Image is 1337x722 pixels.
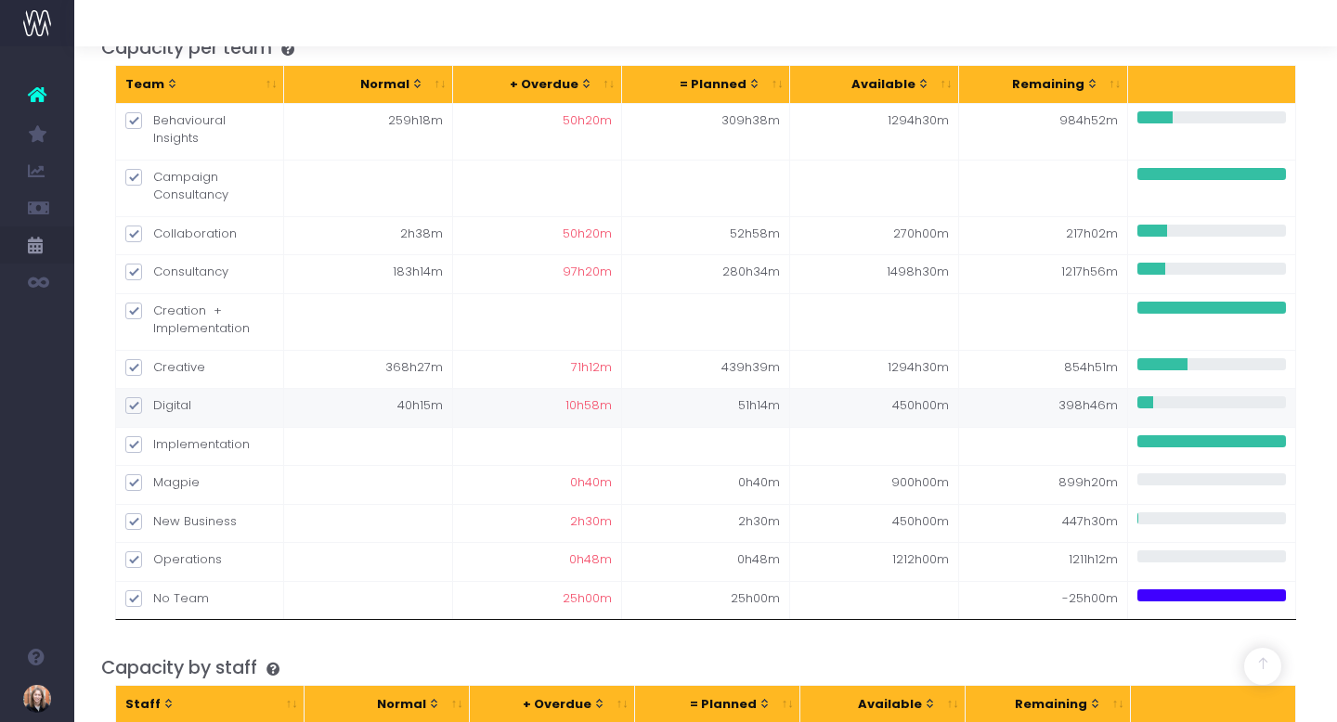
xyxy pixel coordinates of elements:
span: 71h12m [571,358,612,377]
th: = Planned: activate to sort column ascending [622,66,791,103]
label: Operations [125,550,275,569]
td: 51h14m [622,388,791,427]
td: 1211h12m [959,542,1128,581]
td: 854h51m [959,350,1128,389]
div: = Planned [644,695,772,714]
td: 280h34m [622,254,791,293]
div: = Planned [631,75,762,94]
td: 900h00m [790,465,959,504]
th: Remaining: activate to sort column ascending [959,66,1128,103]
td: 439h39m [622,350,791,389]
div: + Overdue [462,75,593,94]
td: 1498h30m [790,254,959,293]
span: 259h18m [388,111,443,130]
td: 899h20m [959,465,1128,504]
label: No Team [125,589,275,608]
td: 1212h00m [790,542,959,581]
span: 368h27m [385,358,443,377]
td: 1294h30m [790,350,959,389]
td: 984h52m [959,103,1128,160]
label: Creative [125,358,275,377]
td: 447h30m [959,504,1128,543]
div: Remaining [975,695,1102,714]
td: 398h46m [959,388,1128,427]
label: Behavioural Insights [125,111,275,148]
td: 2h30m [622,504,791,543]
span: 50h20m [563,225,612,243]
label: New Business [125,512,275,531]
span: 40h15m [397,396,443,415]
td: 0h48m [622,542,791,581]
div: Remaining [968,75,1099,94]
div: Normal [314,695,441,714]
td: 450h00m [790,504,959,543]
span: 2h38m [400,225,443,243]
th: Team: activate to sort column ascending [116,66,285,103]
div: Available [799,75,930,94]
h4: Capacity by staff [101,657,1311,678]
div: Available [810,695,937,714]
div: Team [125,75,256,94]
th: Normal: activate to sort column ascending [284,66,453,103]
span: 2h30m [570,512,612,531]
h4: Capacity per team [101,37,1311,58]
span: 0h40m [570,473,612,492]
td: 1294h30m [790,103,959,160]
span: 25h00m [563,589,612,608]
th: Available: activate to sort column ascending [790,66,959,103]
td: 270h00m [790,216,959,255]
label: Digital [125,396,275,415]
td: 217h02m [959,216,1128,255]
label: Implementation [125,435,275,454]
th: + Overdue: activate to sort column ascending [453,66,622,103]
label: Creation + Implementation [125,302,275,338]
div: Normal [293,75,424,94]
label: Consultancy [125,263,275,281]
label: Campaign Consultancy [125,168,275,204]
td: 450h00m [790,388,959,427]
div: Staff [125,695,277,714]
span: 0h48m [569,550,612,569]
label: Collaboration [125,225,275,243]
td: 1217h56m [959,254,1128,293]
span: 10h58m [565,396,612,415]
td: -25h00m [959,581,1128,620]
img: images/default_profile_image.png [23,685,51,713]
span: 97h20m [563,263,612,281]
td: 25h00m [622,581,791,620]
div: + Overdue [479,695,606,714]
span: 183h14m [393,263,443,281]
span: 50h20m [563,111,612,130]
td: 0h40m [622,465,791,504]
td: 52h58m [622,216,791,255]
label: Magpie [125,473,275,492]
td: 309h38m [622,103,791,160]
